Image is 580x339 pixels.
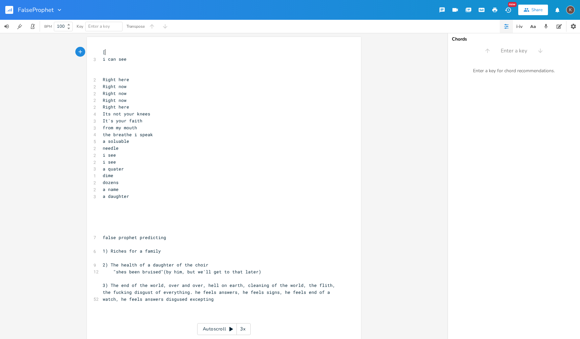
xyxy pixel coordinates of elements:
span: Right now [103,90,127,96]
span: Right now [103,83,127,89]
span: [ [103,49,105,55]
div: Enter a key for chord recommendations. [448,64,580,78]
span: a quater [103,166,124,172]
span: Enter a key [501,47,527,55]
div: 3x [237,323,249,335]
span: a soluable [103,138,129,144]
button: New [501,4,515,16]
div: BPM [44,25,52,28]
span: i can see [103,56,127,62]
span: from my mouth [103,125,137,131]
div: Kat Jo [566,6,575,14]
span: Right now [103,97,127,103]
button: K [566,2,575,17]
div: Autoscroll [197,323,251,335]
span: the breathe i speak [103,132,153,138]
span: 2) The health of a daughter of the choir [103,262,208,268]
div: Chords [452,37,576,42]
span: 1) Riches for a family [103,248,161,254]
div: Key [77,24,83,28]
span: Enter a key [88,23,110,29]
span: Right here [103,77,129,82]
span: Right here [103,104,129,110]
span: i see [103,159,116,165]
div: Share [531,7,543,13]
span: needle [103,145,119,151]
span: a name [103,186,119,192]
span: dime [103,172,113,178]
div: New [508,2,517,7]
div: Transpose [127,24,145,28]
button: Share [518,5,548,15]
span: a daughter [103,193,129,199]
span: "shes been bruised"(by him, but we'll get to that later) [103,269,261,275]
span: 3) The end of the world, over and over, hell on earth, cleaning of the world, the flith, the fuck... [103,282,338,302]
span: false prophet predicting [103,234,166,240]
span: i see [103,152,116,158]
span: FalseProphet [18,7,54,13]
span: dozens [103,179,119,185]
span: Its not your knees [103,111,150,117]
span: It's your faith [103,118,142,124]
